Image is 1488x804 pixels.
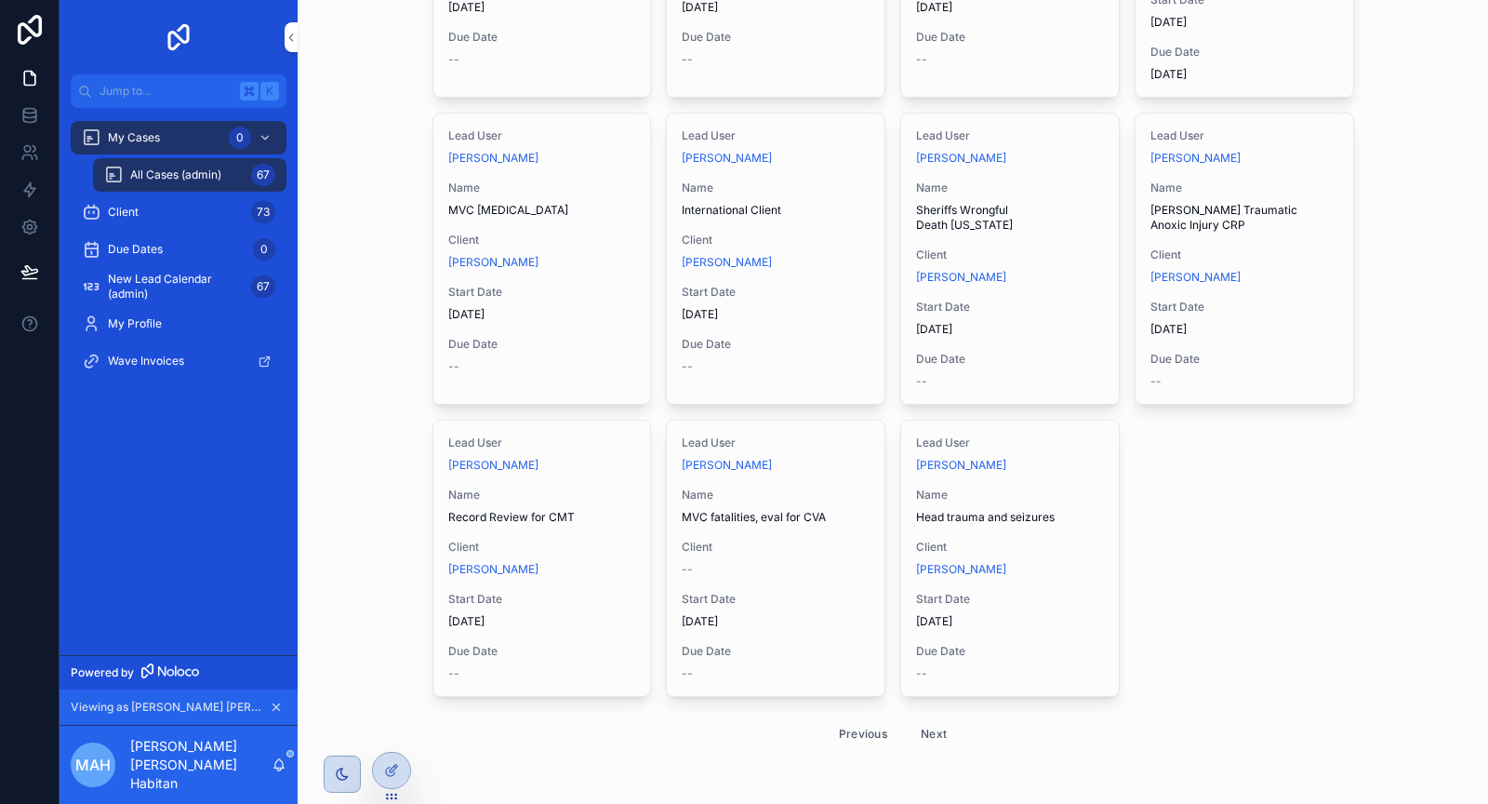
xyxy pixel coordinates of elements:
[1150,67,1338,82] span: [DATE]
[916,458,1006,473] a: [PERSON_NAME]
[71,74,286,108] button: Jump to...K
[682,151,772,166] span: [PERSON_NAME]
[448,255,538,270] a: [PERSON_NAME]
[108,205,139,220] span: Client
[682,359,693,374] span: --
[448,128,636,143] span: Lead User
[448,151,538,166] a: [PERSON_NAME]
[251,164,275,186] div: 67
[682,285,870,300] span: Start Date
[916,510,1104,525] span: Head trauma and seizures
[682,52,693,67] span: --
[682,255,772,270] a: [PERSON_NAME]
[448,52,459,67] span: --
[916,203,1104,233] span: Sheriffs Wrongful Death [US_STATE]
[682,458,772,473] a: [PERSON_NAME]
[1150,203,1338,233] span: [PERSON_NAME] Traumatic Anoxic Injury CRP
[1150,15,1338,30] span: [DATE]
[251,275,275,298] div: 67
[93,158,286,192] a: All Cases (admin)67
[916,52,927,67] span: --
[682,435,870,450] span: Lead User
[432,113,652,405] a: Lead User[PERSON_NAME]NameMVC [MEDICAL_DATA]Client[PERSON_NAME]Start Date[DATE]Due Date--
[916,435,1104,450] span: Lead User
[448,337,636,352] span: Due Date
[448,359,459,374] span: --
[666,420,885,697] a: Lead User[PERSON_NAME]NameMVC fatalities, eval for CVAClient--Start Date[DATE]Due Date--
[900,420,1120,697] a: Lead User[PERSON_NAME]NameHead trauma and seizuresClient[PERSON_NAME]Start Date[DATE]Due Date--
[916,151,1006,166] span: [PERSON_NAME]
[71,700,266,715] span: Viewing as [PERSON_NAME] [PERSON_NAME]
[1150,248,1338,262] span: Client
[71,233,286,266] a: Due Dates0
[916,374,927,389] span: --
[448,540,636,555] span: Client
[71,307,286,341] a: My Profile
[448,285,636,300] span: Start Date
[60,108,298,402] div: scrollable content
[164,22,193,52] img: App logo
[682,307,870,322] span: [DATE]
[682,128,870,143] span: Lead User
[682,614,870,629] span: [DATE]
[448,233,636,248] span: Client
[71,121,286,154] a: My Cases0
[108,130,160,145] span: My Cases
[682,510,870,525] span: MVC fatalities, eval for CVA
[108,316,162,331] span: My Profile
[666,113,885,405] a: Lead User[PERSON_NAME]NameInternational ClientClient[PERSON_NAME]Start Date[DATE]Due Date--
[916,322,1104,337] span: [DATE]
[1150,151,1241,166] a: [PERSON_NAME]
[108,242,163,257] span: Due Dates
[75,754,111,776] span: MAH
[916,270,1006,285] a: [PERSON_NAME]
[916,128,1104,143] span: Lead User
[229,127,251,149] div: 0
[71,195,286,229] a: Client73
[1150,352,1338,367] span: Due Date
[682,181,870,195] span: Name
[916,592,1104,607] span: Start Date
[71,344,286,378] a: Wave Invoices
[916,614,1104,629] span: [DATE]
[682,592,870,607] span: Start Date
[1150,270,1241,285] a: [PERSON_NAME]
[448,181,636,195] span: Name
[448,562,538,577] a: [PERSON_NAME]
[448,644,636,659] span: Due Date
[900,113,1120,405] a: Lead User[PERSON_NAME]NameSheriffs Wrongful Death [US_STATE]Client[PERSON_NAME]Start Date[DATE]Du...
[100,84,232,99] span: Jump to...
[108,272,244,301] span: New Lead Calendar (admin)
[682,233,870,248] span: Client
[682,540,870,555] span: Client
[916,248,1104,262] span: Client
[71,665,134,680] span: Powered by
[130,737,272,793] p: [PERSON_NAME] [PERSON_NAME] Habitan
[916,488,1104,502] span: Name
[1150,128,1338,143] span: Lead User
[71,270,286,303] a: New Lead Calendar (admin)67
[1150,374,1162,389] span: --
[916,666,927,681] span: --
[908,719,960,748] button: Next
[60,655,298,690] a: Powered by
[448,435,636,450] span: Lead User
[682,666,693,681] span: --
[1150,300,1338,315] span: Start Date
[682,337,870,352] span: Due Date
[682,562,693,577] span: --
[432,420,652,697] a: Lead User[PERSON_NAME]NameRecord Review for CMTClient[PERSON_NAME]Start Date[DATE]Due Date--
[682,488,870,502] span: Name
[826,719,900,748] button: Previous
[1150,181,1338,195] span: Name
[916,562,1006,577] a: [PERSON_NAME]
[916,540,1104,555] span: Client
[916,30,1104,45] span: Due Date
